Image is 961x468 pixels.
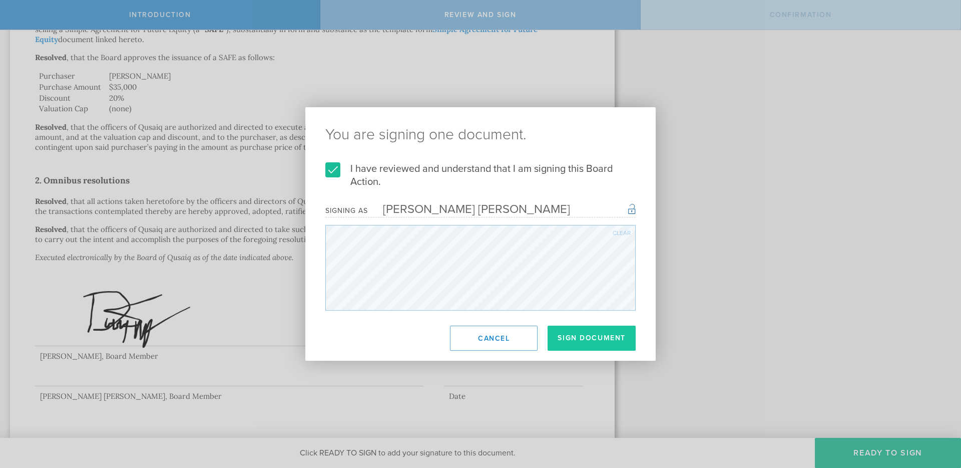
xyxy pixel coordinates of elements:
ng-pluralize: You are signing one document. [325,127,636,142]
div: Signing as [325,206,368,215]
div: [PERSON_NAME] [PERSON_NAME] [368,202,570,216]
button: Cancel [450,326,538,351]
button: Sign Document [548,326,636,351]
label: I have reviewed and understand that I am signing this Board Action. [325,162,636,188]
